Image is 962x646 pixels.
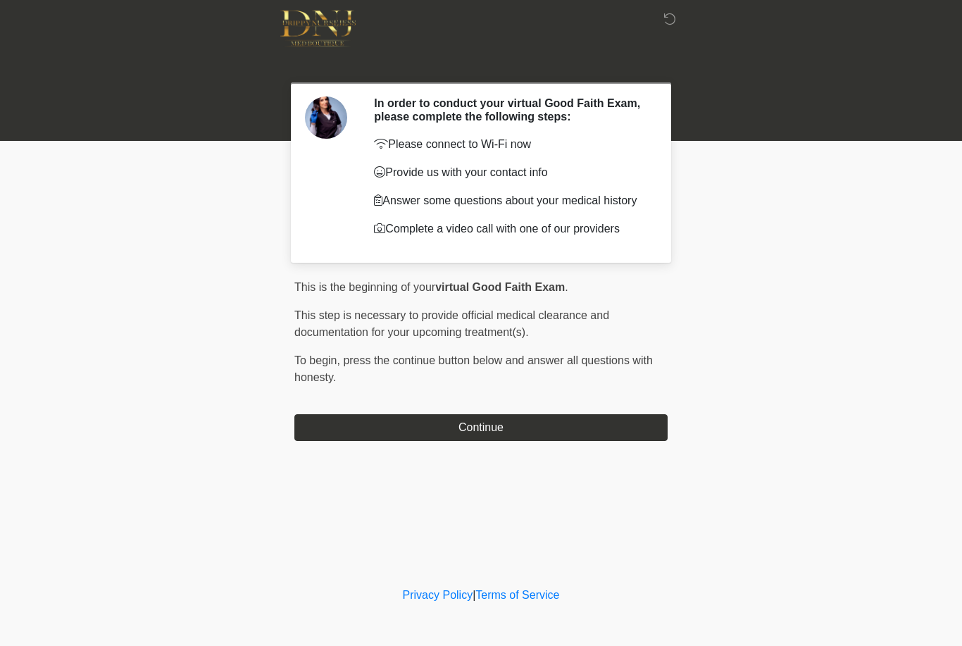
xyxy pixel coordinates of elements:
[374,192,646,209] p: Answer some questions about your medical history
[374,97,646,123] h2: In order to conduct your virtual Good Faith Exam, please complete the following steps:
[294,354,653,383] span: press the continue button below and answer all questions with honesty.
[435,281,565,293] strong: virtual Good Faith Exam
[280,11,356,46] img: DNJ Med Boutique Logo
[284,51,678,77] h1: ‎ ‎
[294,414,668,441] button: Continue
[473,589,475,601] a: |
[403,589,473,601] a: Privacy Policy
[305,97,347,139] img: Agent Avatar
[374,220,646,237] p: Complete a video call with one of our providers
[294,354,343,366] span: To begin,
[294,309,609,338] span: This step is necessary to provide official medical clearance and documentation for your upcoming ...
[475,589,559,601] a: Terms of Service
[565,281,568,293] span: .
[374,136,646,153] p: Please connect to Wi-Fi now
[374,164,646,181] p: Provide us with your contact info
[294,281,435,293] span: This is the beginning of your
